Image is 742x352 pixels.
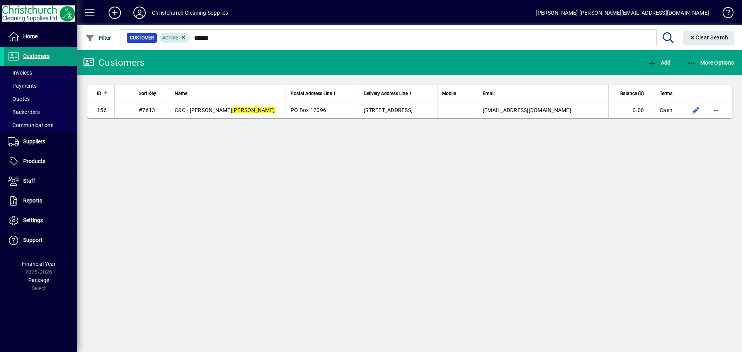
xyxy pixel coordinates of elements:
[291,107,326,113] span: PO Box 12096
[4,191,77,211] a: Reports
[685,56,736,70] button: More Options
[23,217,43,223] span: Settings
[152,7,228,19] div: Christchurch Cleaning Supplies
[130,34,154,42] span: Customer
[139,89,156,98] span: Sort Key
[23,197,42,204] span: Reports
[683,31,735,45] button: Clear
[620,89,644,98] span: Balance ($)
[175,89,281,98] div: Name
[85,35,111,41] span: Filter
[660,89,672,98] span: Terms
[8,109,40,115] span: Backorders
[4,27,77,46] a: Home
[483,107,571,113] span: [EMAIL_ADDRESS][DOMAIN_NAME]
[4,211,77,230] a: Settings
[4,172,77,191] a: Staff
[291,89,336,98] span: Postal Address Line 1
[647,60,671,66] span: Add
[23,53,49,59] span: Customers
[23,237,43,243] span: Support
[4,66,77,79] a: Invoices
[536,7,709,19] div: [PERSON_NAME] [PERSON_NAME][EMAIL_ADDRESS][DOMAIN_NAME]
[613,89,651,98] div: Balance ($)
[83,31,113,45] button: Filter
[232,107,275,113] em: [PERSON_NAME]
[127,6,152,20] button: Profile
[23,33,37,39] span: Home
[97,89,101,98] span: ID
[4,231,77,250] a: Support
[23,138,45,145] span: Suppliers
[28,277,49,283] span: Package
[608,102,655,118] td: 0.00
[97,89,110,98] div: ID
[364,89,412,98] span: Delivery Address Line 1
[8,70,32,76] span: Invoices
[8,122,53,128] span: Communications
[162,35,178,41] span: Active
[8,83,37,89] span: Payments
[687,60,734,66] span: More Options
[4,132,77,151] a: Suppliers
[710,104,722,116] button: More options
[159,33,190,43] mat-chip: Activation Status: Active
[364,107,413,113] span: [STREET_ADDRESS]
[690,104,702,116] button: Edit
[442,89,456,98] span: Mobile
[483,89,495,98] span: Email
[4,92,77,105] a: Quotes
[689,34,728,41] span: Clear Search
[4,79,77,92] a: Payments
[717,2,732,27] a: Knowledge Base
[4,119,77,132] a: Communications
[97,107,107,113] span: 156
[139,107,155,113] span: #7613
[22,261,56,267] span: Financial Year
[660,106,672,114] span: Cash
[8,96,30,102] span: Quotes
[4,152,77,171] a: Products
[102,6,127,20] button: Add
[442,89,473,98] div: Mobile
[483,89,604,98] div: Email
[83,56,145,69] div: Customers
[23,178,35,184] span: Staff
[4,105,77,119] a: Backorders
[175,89,187,98] span: Name
[645,56,672,70] button: Add
[175,107,275,113] span: C&C - [PERSON_NAME]
[23,158,45,164] span: Products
